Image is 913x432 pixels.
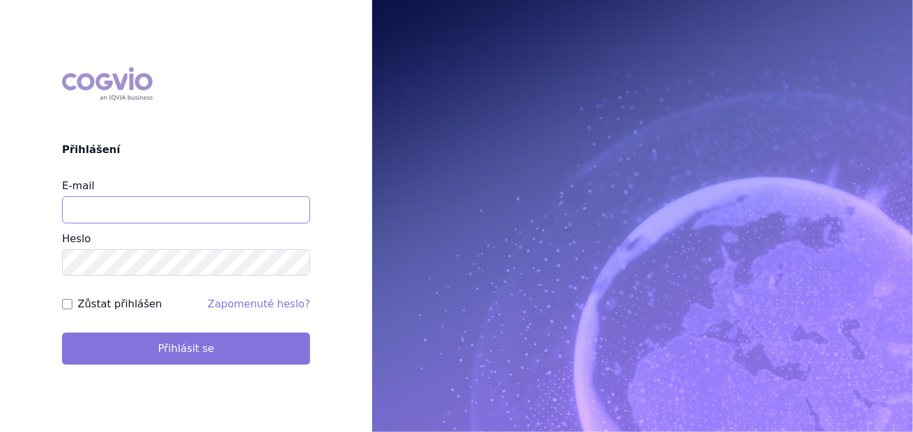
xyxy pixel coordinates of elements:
[62,180,94,192] label: E-mail
[62,142,310,158] h2: Přihlášení
[62,67,152,101] div: COGVIO
[62,333,310,365] button: Přihlásit se
[78,296,162,312] label: Zůstat přihlášen
[207,298,310,310] a: Zapomenuté heslo?
[62,232,90,245] label: Heslo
